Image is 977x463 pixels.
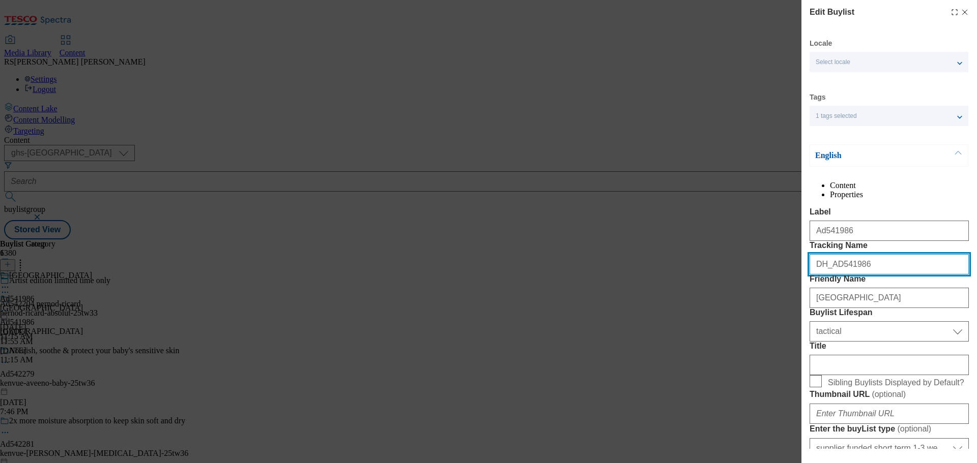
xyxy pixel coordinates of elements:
[830,181,969,190] li: Content
[810,254,969,274] input: Enter Tracking Name
[810,308,969,317] label: Buylist Lifespan
[810,342,969,351] label: Title
[897,424,931,433] span: ( optional )
[810,41,832,46] label: Locale
[810,288,969,308] input: Enter Friendly Name
[810,404,969,424] input: Enter Thumbnail URL
[810,6,854,18] h4: Edit Buylist
[810,95,826,100] label: Tags
[810,207,969,217] label: Label
[810,106,968,126] button: 1 tags selected
[816,58,850,66] span: Select locale
[810,221,969,241] input: Enter Label
[815,150,922,161] p: English
[828,378,964,387] span: Sibling Buylists Displayed by Default?
[810,241,969,250] label: Tracking Name
[810,389,969,399] label: Thumbnail URL
[810,355,969,375] input: Enter Title
[872,390,906,398] span: ( optional )
[810,52,968,72] button: Select locale
[830,190,969,199] li: Properties
[810,274,969,284] label: Friendly Name
[810,424,969,434] label: Enter the buyList type
[816,112,857,120] span: 1 tags selected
